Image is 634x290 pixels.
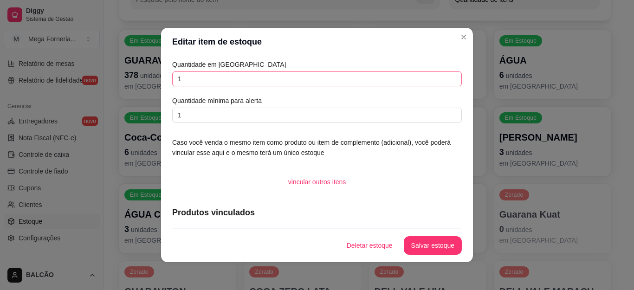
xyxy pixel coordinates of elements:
[281,173,354,191] button: vincular outros itens
[172,96,462,106] article: Quantidade mínima para alerta
[456,30,471,45] button: Close
[339,236,400,255] button: Deletar estoque
[172,137,462,158] article: Caso você venda o mesmo item como produto ou item de complemento (adicional), você poderá vincula...
[172,59,462,70] article: Quantidade em [GEOGRAPHIC_DATA]
[172,206,462,219] article: Produtos vinculados
[161,28,473,56] header: Editar item de estoque
[404,236,462,255] button: Salvar estoque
